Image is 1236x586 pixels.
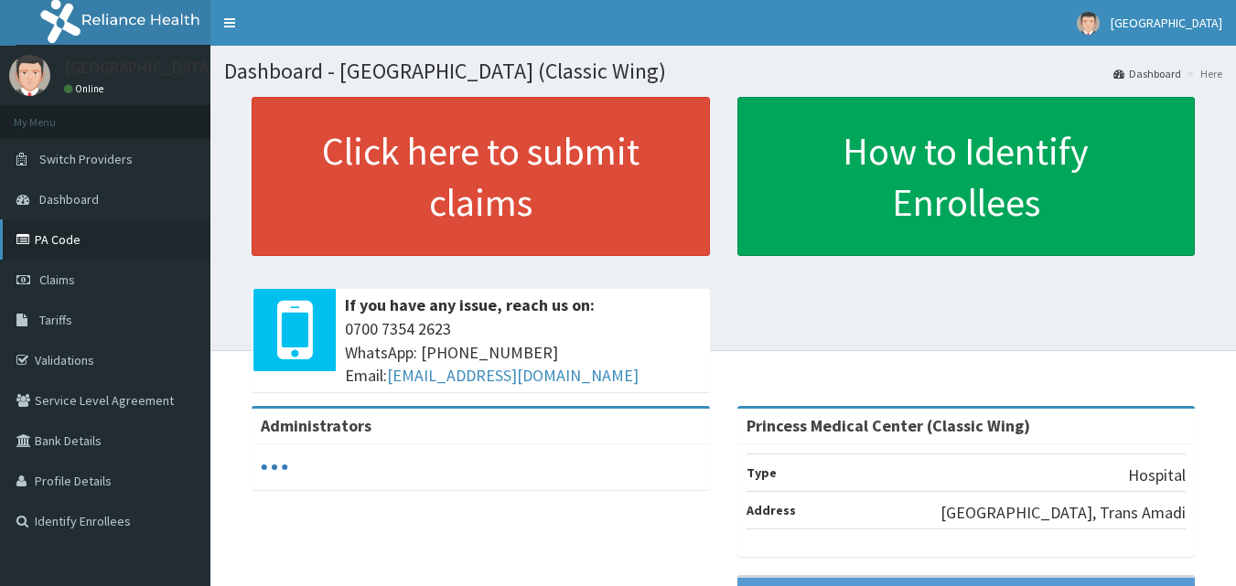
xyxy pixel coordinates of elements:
[261,415,371,436] b: Administrators
[9,55,50,96] img: User Image
[224,59,1222,83] h1: Dashboard - [GEOGRAPHIC_DATA] (Classic Wing)
[747,415,1030,436] strong: Princess Medical Center (Classic Wing)
[39,272,75,288] span: Claims
[39,151,133,167] span: Switch Providers
[387,365,639,386] a: [EMAIL_ADDRESS][DOMAIN_NAME]
[747,502,796,518] b: Address
[1077,12,1100,35] img: User Image
[64,59,215,76] p: [GEOGRAPHIC_DATA]
[252,97,710,256] a: Click here to submit claims
[1128,463,1186,487] p: Hospital
[1183,66,1222,81] li: Here
[39,191,99,208] span: Dashboard
[39,312,72,328] span: Tariffs
[345,317,701,388] span: 0700 7354 2623 WhatsApp: [PHONE_NUMBER] Email:
[64,82,108,95] a: Online
[1113,66,1181,81] a: Dashboard
[261,453,288,481] svg: audio-loading
[940,501,1186,525] p: [GEOGRAPHIC_DATA], Trans Amadi
[737,97,1196,256] a: How to Identify Enrollees
[1111,15,1222,31] span: [GEOGRAPHIC_DATA]
[345,294,595,315] b: If you have any issue, reach us on:
[747,464,777,481] b: Type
